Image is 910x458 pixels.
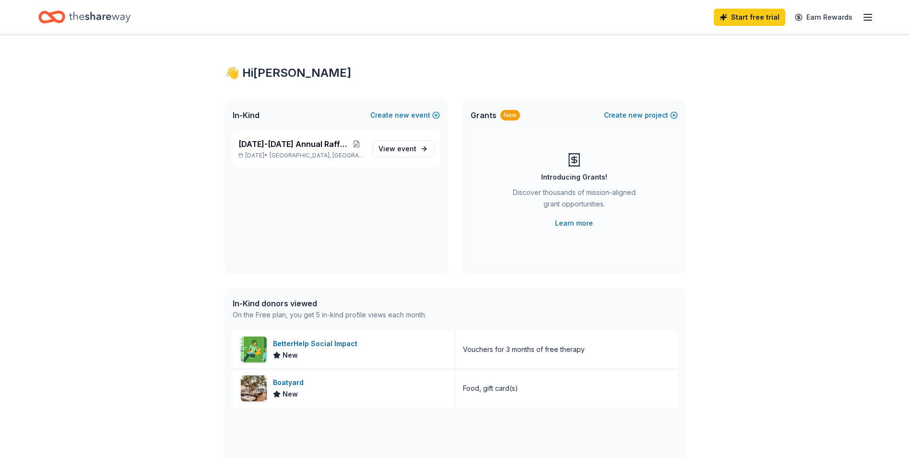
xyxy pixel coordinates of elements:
[238,152,365,159] p: [DATE] •
[270,152,364,159] span: [GEOGRAPHIC_DATA], [GEOGRAPHIC_DATA]
[241,375,267,401] img: Image for Boatyard
[378,143,416,155] span: View
[273,377,307,388] div: Boatyard
[714,9,785,26] a: Start free trial
[370,109,440,121] button: Createnewevent
[38,6,130,28] a: Home
[555,217,593,229] a: Learn more
[397,145,416,153] span: event
[395,109,409,121] span: new
[604,109,678,121] button: Createnewproject
[509,187,639,214] div: Discover thousands of mission-aligned grant opportunities.
[273,338,361,350] div: BetterHelp Social Impact
[463,344,585,355] div: Vouchers for 3 months of free therapy
[283,350,298,361] span: New
[241,337,267,362] img: Image for BetterHelp Social Impact
[238,138,349,150] span: [DATE]-[DATE] Annual Raffle Event
[541,171,607,183] div: Introducing Grants!
[500,110,520,121] div: New
[471,109,496,121] span: Grants
[233,309,426,321] div: On the Free plan, you get 5 in-kind profile views each month.
[233,109,260,121] span: In-Kind
[628,109,643,121] span: new
[372,140,434,157] a: View event
[463,383,518,394] div: Food, gift card(s)
[789,9,858,26] a: Earn Rewards
[225,65,685,81] div: 👋 Hi [PERSON_NAME]
[233,298,426,309] div: In-Kind donors viewed
[283,388,298,400] span: New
